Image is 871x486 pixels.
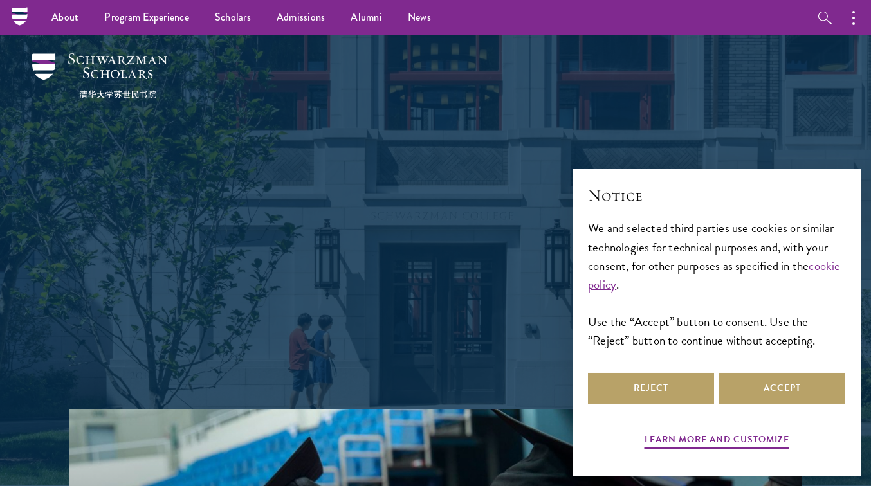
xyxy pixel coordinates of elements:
div: We and selected third parties use cookies or similar technologies for technical purposes and, wit... [588,219,845,349]
img: Schwarzman Scholars [32,53,167,98]
button: Learn more and customize [645,431,789,451]
a: cookie policy [588,256,841,294]
button: Reject [588,373,714,404]
button: Accept [719,373,845,404]
h2: Notice [588,184,845,206]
